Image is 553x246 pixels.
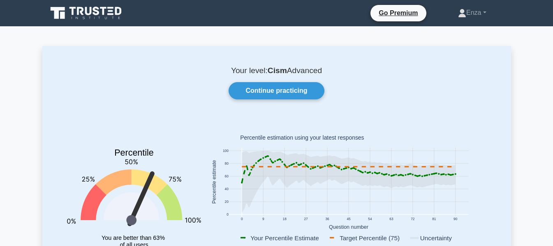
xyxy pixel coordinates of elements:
text: 100 [222,149,228,153]
text: Question number [329,224,368,230]
text: 18 [282,217,287,221]
a: Go Premium [374,8,423,18]
text: 80 [224,161,229,166]
text: 90 [454,217,458,221]
text: 9 [262,217,264,221]
text: 60 [224,174,229,178]
text: 0 [241,217,243,221]
text: Percentile estimation using your latest responses [240,135,364,141]
text: 54 [368,217,372,221]
text: 0 [227,213,229,217]
text: 20 [224,200,229,204]
text: Percentile estimate [211,160,217,204]
p: Your level: Advanced [62,66,491,76]
a: Enza [438,5,506,21]
text: 81 [432,217,436,221]
b: Cism [268,66,287,75]
text: 27 [304,217,308,221]
text: Percentile [114,148,154,158]
text: 40 [224,187,229,191]
text: 36 [325,217,329,221]
text: 63 [389,217,393,221]
text: 45 [347,217,351,221]
a: Continue practicing [229,82,324,99]
text: 72 [411,217,415,221]
tspan: You are better than 63% [102,235,165,241]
